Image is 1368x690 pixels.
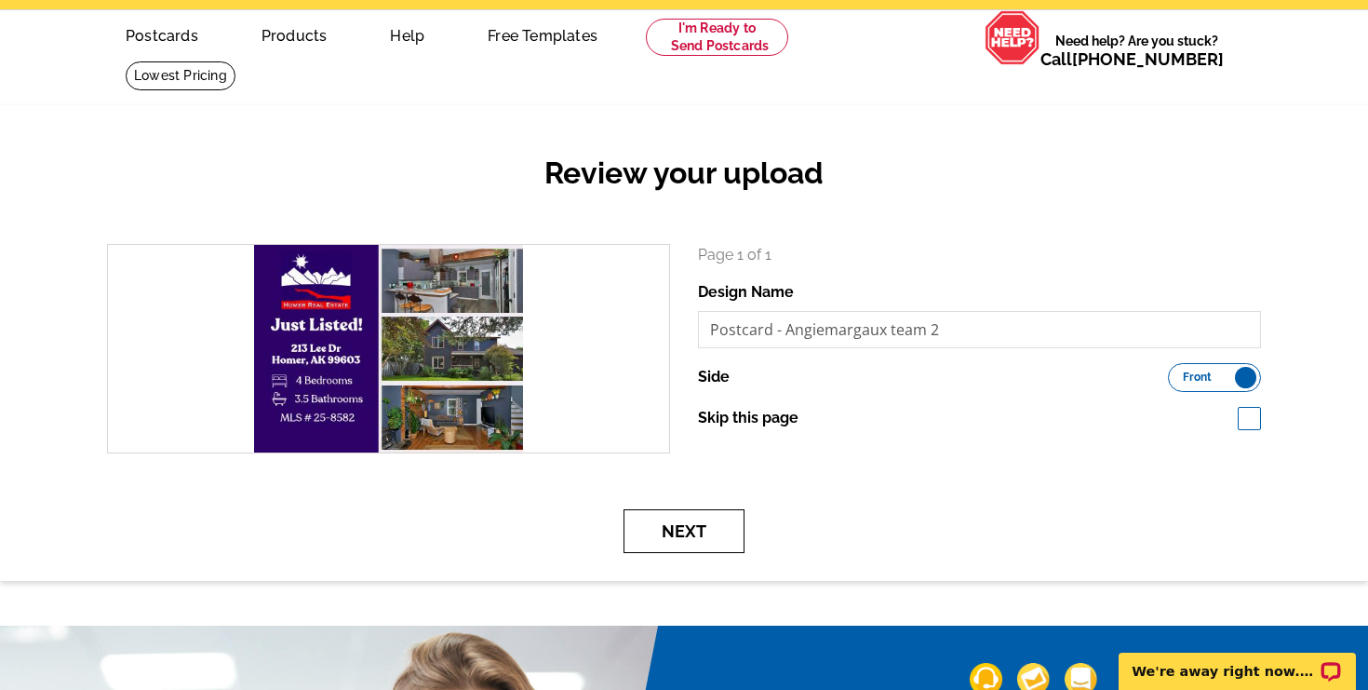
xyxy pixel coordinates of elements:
label: Design Name [698,281,794,304]
img: help [985,10,1040,65]
button: Next [624,509,744,553]
a: [PHONE_NUMBER] [1072,49,1224,69]
p: Page 1 of 1 [698,244,1261,266]
label: Side [698,366,730,388]
span: Call [1040,49,1224,69]
h2: Review your upload [93,156,1275,191]
a: Products [232,12,357,56]
a: Free Templates [458,12,627,56]
input: File Name [698,311,1261,348]
span: Front [1183,372,1212,382]
iframe: LiveChat chat widget [1106,631,1368,690]
label: Skip this page [698,407,798,429]
span: Need help? Are you stuck? [1040,32,1233,69]
a: Help [360,12,454,56]
a: Postcards [96,12,228,56]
